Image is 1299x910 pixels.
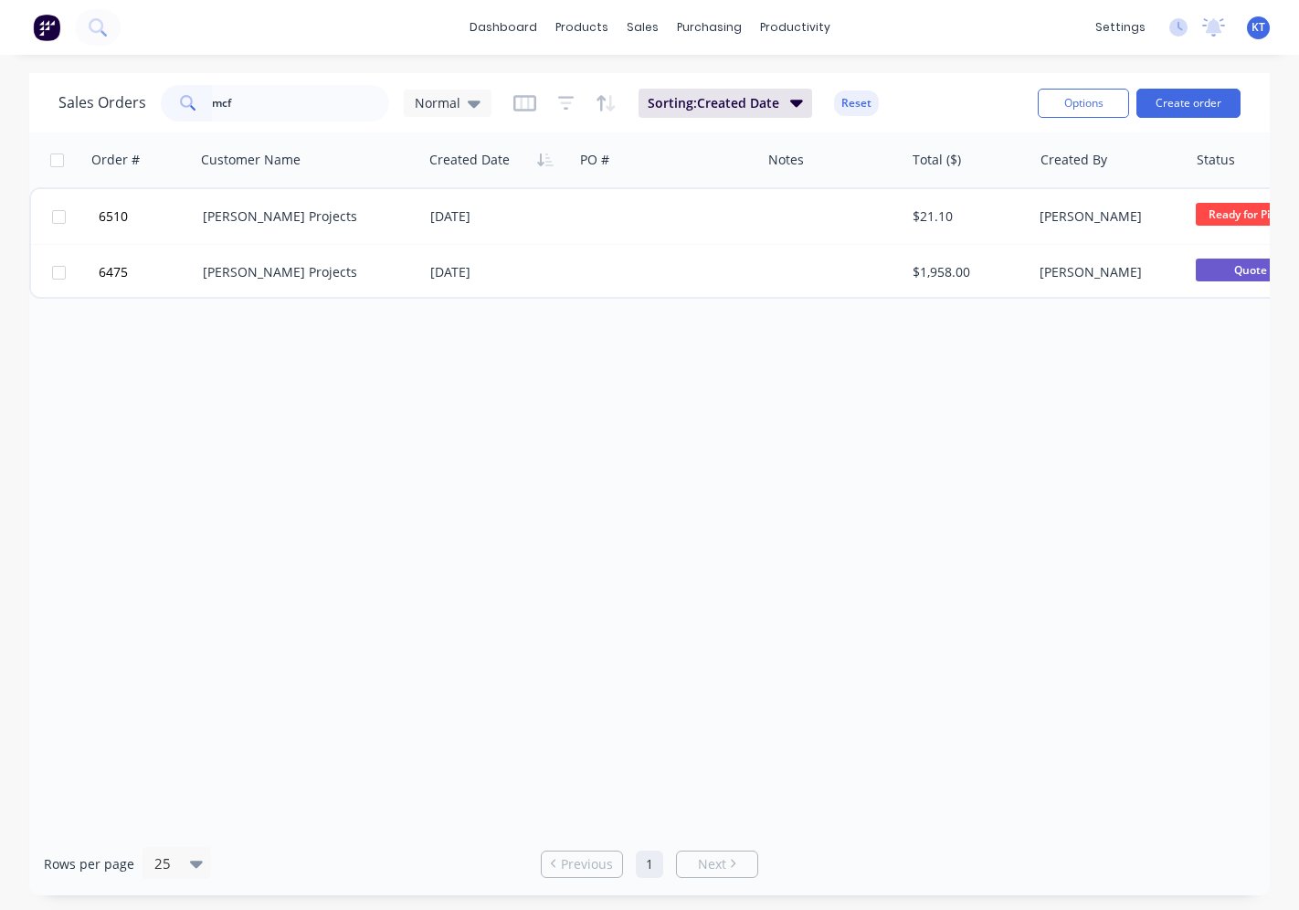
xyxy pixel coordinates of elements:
[1197,151,1235,169] div: Status
[91,151,140,169] div: Order #
[636,851,663,878] a: Page 1 is your current page
[1040,263,1174,281] div: [PERSON_NAME]
[1251,19,1265,36] span: KT
[203,263,405,281] div: [PERSON_NAME] Projects
[533,851,766,878] ul: Pagination
[698,855,726,873] span: Next
[677,855,757,873] a: Next page
[44,855,134,873] span: Rows per page
[768,151,804,169] div: Notes
[429,151,510,169] div: Created Date
[460,14,546,41] a: dashboard
[33,14,60,41] img: Factory
[1040,151,1107,169] div: Created By
[639,89,812,118] button: Sorting:Created Date
[1038,89,1129,118] button: Options
[1086,14,1155,41] div: settings
[93,245,203,300] button: 6475
[913,263,1019,281] div: $1,958.00
[201,151,301,169] div: Customer Name
[212,85,390,122] input: Search...
[751,14,840,41] div: productivity
[430,263,566,281] div: [DATE]
[99,207,128,226] span: 6510
[834,90,879,116] button: Reset
[203,207,405,226] div: [PERSON_NAME] Projects
[913,207,1019,226] div: $21.10
[430,207,566,226] div: [DATE]
[1136,89,1241,118] button: Create order
[542,855,622,873] a: Previous page
[913,151,961,169] div: Total ($)
[561,855,613,873] span: Previous
[99,263,128,281] span: 6475
[546,14,618,41] div: products
[93,189,203,244] button: 6510
[618,14,668,41] div: sales
[1040,207,1174,226] div: [PERSON_NAME]
[668,14,751,41] div: purchasing
[58,94,146,111] h1: Sales Orders
[648,94,779,112] span: Sorting: Created Date
[415,93,460,112] span: Normal
[580,151,609,169] div: PO #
